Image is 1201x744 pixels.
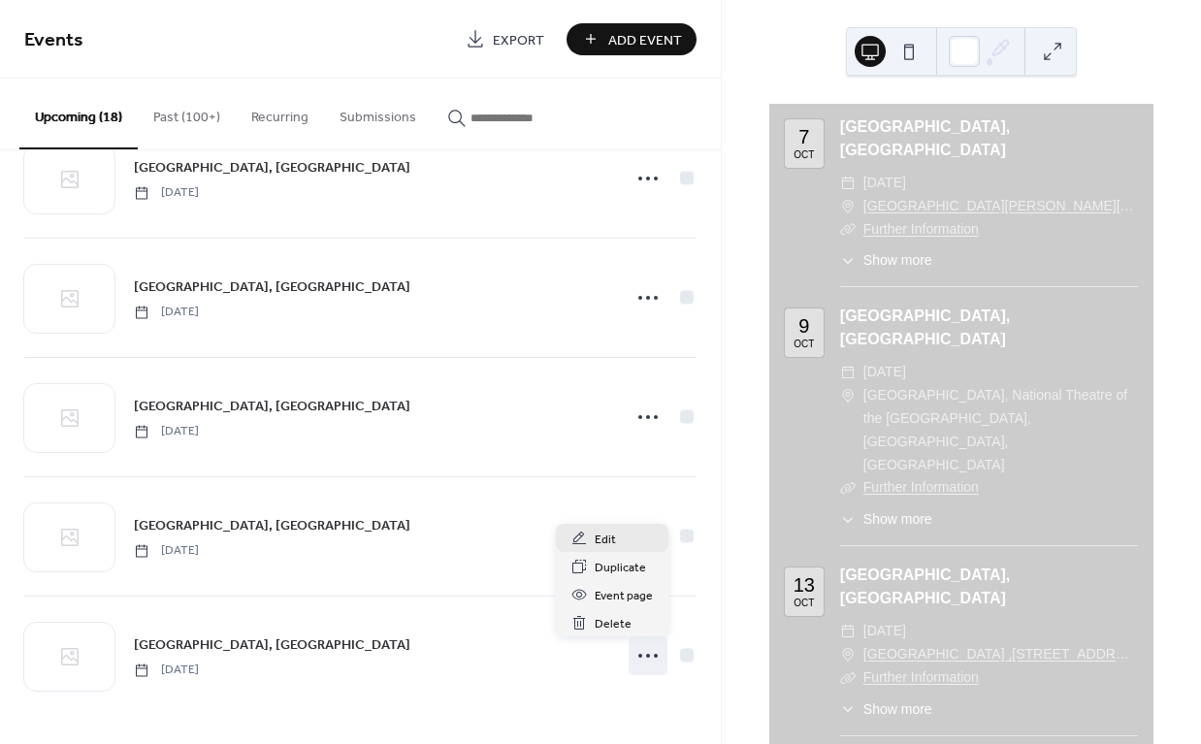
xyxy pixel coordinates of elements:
div: 7 [798,127,809,146]
span: Edit [595,530,616,550]
div: ​ [840,384,856,407]
span: [DATE] [863,172,906,195]
div: 13 [794,575,815,595]
button: Add Event [567,23,697,55]
span: Delete [595,614,632,634]
span: Event page [595,586,653,606]
a: [GEOGRAPHIC_DATA], [GEOGRAPHIC_DATA] [134,275,410,298]
div: ​ [840,620,856,643]
span: Add Event [608,30,682,50]
div: ​ [840,509,856,530]
span: Show more [863,509,932,530]
span: [GEOGRAPHIC_DATA], [GEOGRAPHIC_DATA] [134,158,410,178]
span: Show more [863,699,932,720]
span: Duplicate [595,558,646,578]
button: Recurring [236,79,324,147]
button: Past (100+) [138,79,236,147]
span: Events [24,21,83,59]
a: [GEOGRAPHIC_DATA], [GEOGRAPHIC_DATA] [840,118,1010,158]
a: [GEOGRAPHIC_DATA], [GEOGRAPHIC_DATA] [134,514,410,536]
span: [DATE] [134,542,199,560]
span: Show more [863,250,932,271]
span: [DATE] [134,662,199,679]
button: Submissions [324,79,432,147]
a: Further Information [863,221,979,237]
span: [DATE] [134,184,199,202]
div: Oct [794,150,814,160]
div: Oct [794,340,814,349]
a: [GEOGRAPHIC_DATA], [GEOGRAPHIC_DATA] [840,566,1010,606]
a: Further Information [863,479,979,495]
a: [GEOGRAPHIC_DATA][PERSON_NAME][STREET_ADDRESS][GEOGRAPHIC_DATA] [863,195,1138,218]
span: [DATE] [863,361,906,384]
div: ​ [840,250,856,271]
div: ​ [840,699,856,720]
a: [GEOGRAPHIC_DATA], [GEOGRAPHIC_DATA] [840,307,1010,347]
div: ​ [840,361,856,384]
div: Oct [794,598,814,608]
div: ​ [840,195,856,218]
span: [DATE] [863,620,906,643]
a: [GEOGRAPHIC_DATA], [GEOGRAPHIC_DATA] [134,633,410,656]
div: ​ [840,172,856,195]
span: [GEOGRAPHIC_DATA], [GEOGRAPHIC_DATA] [134,277,410,298]
span: [GEOGRAPHIC_DATA], [GEOGRAPHIC_DATA] [134,635,410,656]
a: Export [451,23,559,55]
div: ​ [840,218,856,242]
span: [GEOGRAPHIC_DATA], [GEOGRAPHIC_DATA] [134,397,410,417]
button: ​Show more [840,699,932,720]
span: Export [493,30,544,50]
span: [DATE] [134,423,199,440]
a: Further Information [863,669,979,685]
button: ​Show more [840,250,932,271]
span: [GEOGRAPHIC_DATA], National Theatre of the [GEOGRAPHIC_DATA], [GEOGRAPHIC_DATA], [GEOGRAPHIC_DATA] [863,384,1138,476]
div: 9 [798,316,809,336]
div: ​ [840,476,856,500]
a: [GEOGRAPHIC_DATA], [GEOGRAPHIC_DATA] [134,156,410,178]
a: [GEOGRAPHIC_DATA], [GEOGRAPHIC_DATA] [134,395,410,417]
div: ​ [840,643,856,666]
span: [DATE] [134,304,199,321]
button: ​Show more [840,509,932,530]
div: ​ [840,666,856,690]
a: [GEOGRAPHIC_DATA] ,[STREET_ADDRESS] [863,643,1138,666]
span: [GEOGRAPHIC_DATA], [GEOGRAPHIC_DATA] [134,516,410,536]
button: Upcoming (18) [19,79,138,149]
